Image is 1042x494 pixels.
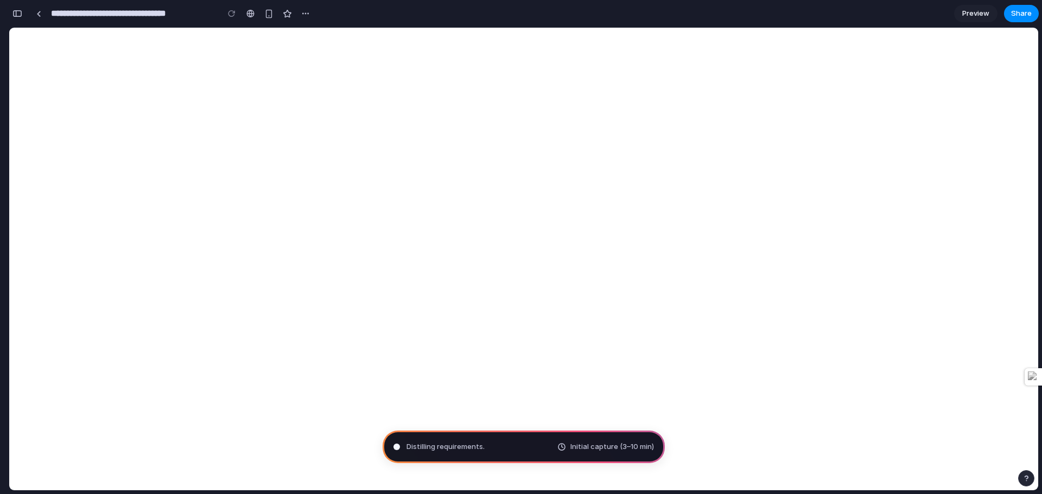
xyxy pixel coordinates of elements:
span: Preview [962,8,989,19]
span: Distilling requirements . [406,441,485,452]
button: Share [1004,5,1039,22]
a: Preview [954,5,997,22]
span: Share [1011,8,1032,19]
span: Initial capture (3–10 min) [570,441,654,452]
